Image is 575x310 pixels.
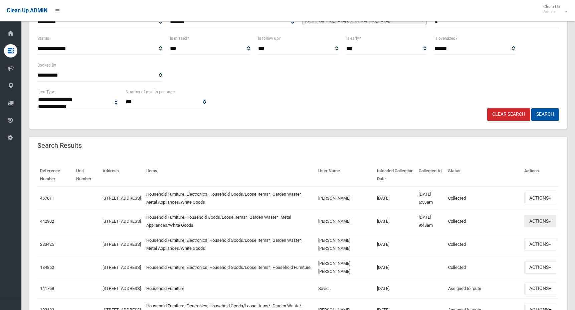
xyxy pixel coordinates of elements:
[374,210,416,233] td: [DATE]
[316,256,374,279] td: [PERSON_NAME] [PERSON_NAME]
[524,192,556,204] button: Actions
[522,164,559,187] th: Actions
[316,187,374,210] td: [PERSON_NAME]
[316,279,374,298] td: Savic .
[126,88,175,96] label: Number of results per page
[445,187,522,210] td: Collected
[144,164,316,187] th: Items
[37,62,56,69] label: Booked By
[144,233,316,256] td: Household Furniture, Electronics, Household Goods/Loose Items*, Garden Waste*, Metal Appliances/W...
[258,35,281,42] label: Is follow up?
[374,164,416,187] th: Intended Collection Date
[144,210,316,233] td: Household Furniture, Household Goods/Loose Items*, Garden Waste*, Metal Appliances/White Goods
[29,139,90,152] header: Search Results
[416,164,445,187] th: Collected At
[374,233,416,256] td: [DATE]
[40,242,54,247] a: 283425
[144,256,316,279] td: Household Furniture, Electronics, Household Goods/Loose Items*, Household Furniture
[103,265,141,270] a: [STREET_ADDRESS]
[103,286,141,291] a: [STREET_ADDRESS]
[103,242,141,247] a: [STREET_ADDRESS]
[37,88,55,96] label: Item Type
[445,279,522,298] td: Assigned to route
[316,164,374,187] th: User Name
[144,279,316,298] td: Household Furniture
[416,187,445,210] td: [DATE] 6:53am
[487,108,530,121] a: Clear Search
[40,286,54,291] a: 141768
[416,210,445,233] td: [DATE] 9:48am
[103,196,141,201] a: [STREET_ADDRESS]
[40,219,54,224] a: 442902
[7,7,47,14] span: Clean Up ADMIN
[540,4,567,14] span: Clean Up
[524,215,556,227] button: Actions
[434,35,457,42] label: Is oversized?
[524,238,556,250] button: Actions
[316,233,374,256] td: [PERSON_NAME] [PERSON_NAME]
[445,164,522,187] th: Status
[531,108,559,121] button: Search
[445,210,522,233] td: Collected
[100,164,144,187] th: Address
[144,187,316,210] td: Household Furniture, Electronics, Household Goods/Loose Items*, Garden Waste*, Metal Appliances/W...
[524,261,556,274] button: Actions
[374,256,416,279] td: [DATE]
[445,256,522,279] td: Collected
[73,164,100,187] th: Unit Number
[445,233,522,256] td: Collected
[316,210,374,233] td: [PERSON_NAME]
[40,265,54,270] a: 184862
[37,164,73,187] th: Reference Number
[37,35,49,42] label: Status
[40,196,54,201] a: 467011
[103,219,141,224] a: [STREET_ADDRESS]
[170,35,189,42] label: Is missed?
[524,283,556,295] button: Actions
[543,9,560,14] small: Admin
[374,187,416,210] td: [DATE]
[346,35,361,42] label: Is early?
[374,279,416,298] td: [DATE]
